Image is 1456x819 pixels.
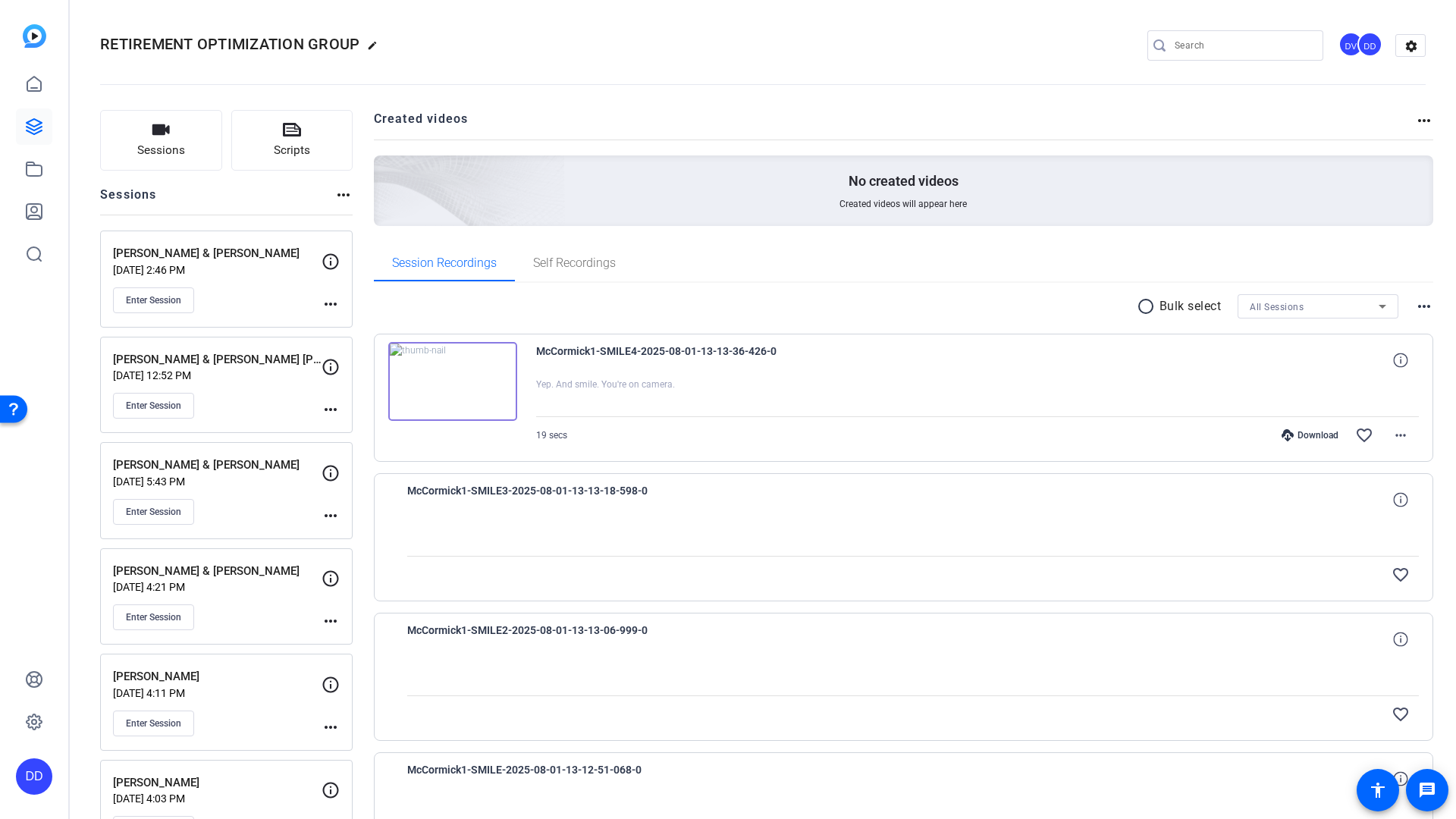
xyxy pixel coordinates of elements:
p: [PERSON_NAME] & [PERSON_NAME] [113,245,322,262]
span: McCormick1-SMILE3-2025-08-01-13-13-18-598-0 [407,482,688,518]
p: No created videos [849,172,959,190]
p: [DATE] 5:43 PM [113,475,322,488]
span: Self Recordings [533,257,616,269]
mat-icon: more_horiz [322,295,340,313]
div: DD [16,758,52,795]
span: Enter Session [126,717,181,730]
img: Creted videos background [204,5,566,334]
span: Enter Session [126,294,181,306]
img: blue-gradient.svg [23,24,46,48]
p: [PERSON_NAME] & [PERSON_NAME] [113,457,322,474]
mat-icon: accessibility [1369,781,1387,799]
div: DD [1357,32,1382,57]
button: Enter Session [113,711,194,736]
div: DV [1338,32,1363,57]
span: McCormick1-SMILE2-2025-08-01-13-13-06-999-0 [407,621,688,657]
img: thumb-nail [388,342,517,421]
span: All Sessions [1250,302,1304,312]
button: Sessions [100,110,222,171]
p: [DATE] 12:52 PM [113,369,322,381]
span: Sessions [137,142,185,159]
p: [DATE] 4:03 PM [113,792,322,805]
mat-icon: favorite_border [1392,705,1410,723]
p: [PERSON_NAME] & [PERSON_NAME] [PERSON_NAME] [113,351,322,369]
mat-icon: settings [1396,35,1426,58]
p: [DATE] 4:11 PM [113,687,322,699]
div: Download [1274,429,1346,441]
p: Bulk select [1159,297,1222,315]
mat-icon: more_horiz [1415,111,1433,130]
input: Search [1175,36,1311,55]
span: Enter Session [126,611,181,623]
button: Enter Session [113,287,194,313]
mat-icon: edit [367,40,385,58]
span: McCormick1-SMILE4-2025-08-01-13-13-36-426-0 [536,342,817,378]
p: [DATE] 4:21 PM [113,581,322,593]
p: [PERSON_NAME] [113,774,322,792]
mat-icon: favorite_border [1355,426,1373,444]
ngx-avatar: David Vogel [1338,32,1365,58]
mat-icon: more_horiz [322,400,340,419]
ngx-avatar: dave delk [1357,32,1384,58]
mat-icon: favorite_border [1392,566,1410,584]
mat-icon: message [1418,781,1436,799]
p: [PERSON_NAME] [113,668,322,686]
button: Enter Session [113,393,194,419]
span: RETIREMENT OPTIMIZATION GROUP [100,35,359,53]
button: Scripts [231,110,353,171]
mat-icon: more_horiz [1392,426,1410,444]
p: [PERSON_NAME] & [PERSON_NAME] [113,563,322,580]
span: 19 secs [536,430,567,441]
span: Created videos will appear here [839,198,967,210]
button: Enter Session [113,604,194,630]
p: [DATE] 2:46 PM [113,264,322,276]
mat-icon: more_horiz [334,186,353,204]
mat-icon: more_horiz [1415,297,1433,315]
span: Scripts [274,142,310,159]
mat-icon: more_horiz [322,507,340,525]
span: Enter Session [126,400,181,412]
h2: Sessions [100,186,157,215]
span: McCormick1-SMILE-2025-08-01-13-12-51-068-0 [407,761,688,797]
h2: Created videos [374,110,1416,140]
mat-icon: more_horiz [322,612,340,630]
mat-icon: radio_button_unchecked [1137,297,1159,315]
span: Session Recordings [392,257,497,269]
span: Enter Session [126,506,181,518]
mat-icon: more_horiz [322,718,340,736]
button: Enter Session [113,499,194,525]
